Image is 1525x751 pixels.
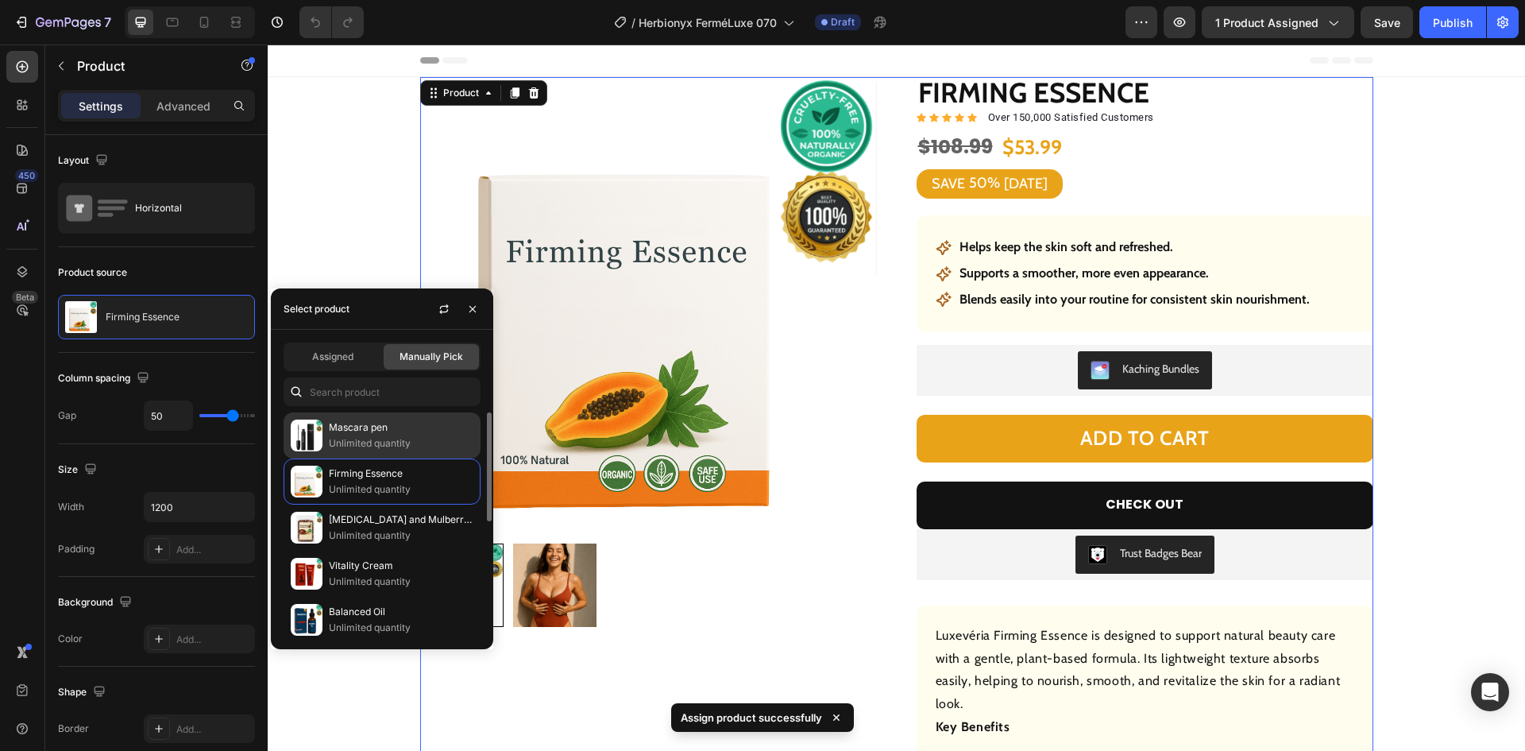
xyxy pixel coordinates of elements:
div: Product source [58,265,127,280]
div: Select product [284,302,349,316]
span: Save [1374,16,1400,29]
img: CLDR_q6erfwCEAE=.png [820,501,840,520]
div: Gap [58,408,76,423]
p: Unlimited quantity [329,436,473,451]
div: 50% [700,128,734,149]
p: Advanced [156,98,210,114]
div: CHECK OUT [838,449,916,472]
span: Assigned [312,350,353,364]
p: Product [77,56,212,75]
p: Supports a smoother, more even appearance. [692,218,941,241]
p: Firming Essence [329,466,473,482]
p: Unlimited quantity [329,528,473,544]
span: 1 product assigned [1215,14,1318,31]
div: 450 [15,169,38,182]
div: Product [172,41,214,56]
div: Color [58,632,83,646]
p: Luxevéria Firming Essence is designed to support natural beauty care with a gentle, plant-based f... [668,583,1073,667]
strong: Helps keep the skin soft and refreshed. [692,195,905,210]
p: Unlimited quantity [329,574,473,590]
div: Border [58,722,89,736]
div: Add... [176,722,251,737]
iframe: Design area [268,45,1525,751]
p: Mascara pen [329,420,473,436]
p: Firming Essence [106,312,180,323]
button: Publish [1419,6,1486,38]
button: Trust Badges Bear [808,491,947,529]
b: Key Benefits [668,675,743,690]
div: Shape [58,682,109,703]
img: collections [291,512,322,544]
p: Settings [79,98,123,114]
div: Layout [58,150,111,172]
img: collections [291,466,322,497]
div: $108.99 [649,88,727,118]
button: Kaching Bundles [810,307,944,345]
div: Horizontal [135,190,232,226]
div: [DATE] [734,128,782,151]
div: Padding [58,542,95,556]
button: 7 [6,6,118,38]
div: Publish [1433,14,1473,31]
img: collections [291,604,322,636]
p: Unlimited quantity [329,482,473,497]
div: Column spacing [58,368,152,389]
p: Unlimited quantity [329,620,473,636]
button: 1 product assigned [1202,6,1354,38]
input: Auto [145,401,192,430]
div: Add... [176,633,251,647]
div: Add... [176,543,251,557]
p: Assign product successfully [681,710,822,726]
div: Open Intercom Messenger [1471,673,1509,711]
div: Size [58,459,100,481]
button: Save [1361,6,1413,38]
div: Width [58,500,84,514]
p: Vitality Cream [329,558,473,574]
p: Over 150,000 Satisfied Customers [720,65,886,81]
span: Draft [831,15,855,29]
p: Blends easily into your routine for consistent skin nourishment. [692,244,1042,267]
span: Herbionyx FerméLuxe 070 [639,14,777,31]
span: Manually Pick [400,350,463,364]
p: 7 [104,13,111,32]
span: / [631,14,635,31]
div: Trust Badges Bear [852,501,934,517]
div: Beta [12,291,38,304]
div: Kaching Bundles [855,316,932,333]
div: $53.99 [733,88,796,118]
div: Background [58,592,135,614]
button: ADD TO CART [649,370,1106,418]
img: KachingBundles.png [823,316,842,335]
p: [MEDICAL_DATA] and Mulberry Tea [329,512,473,528]
div: Undo/Redo [299,6,364,38]
div: SAVE [662,128,700,151]
p: Balanced Oil [329,604,473,620]
img: collections [291,420,322,451]
input: Search in Settings & Advanced [284,377,481,406]
div: ADD TO CART [813,379,942,409]
img: product feature img [65,301,97,333]
input: Auto [145,493,254,521]
button: CHECK OUT [649,437,1106,485]
img: collections [291,558,322,590]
